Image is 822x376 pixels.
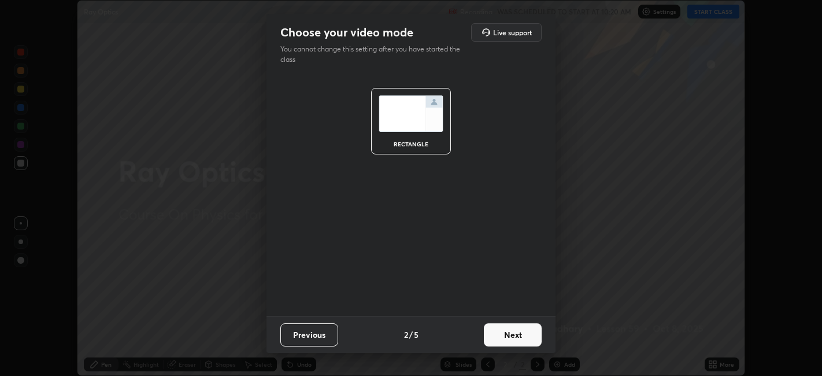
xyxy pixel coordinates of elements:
[280,25,413,40] h2: Choose your video mode
[280,323,338,346] button: Previous
[414,329,419,341] h4: 5
[379,95,443,132] img: normalScreenIcon.ae25ed63.svg
[280,44,468,65] p: You cannot change this setting after you have started the class
[493,29,532,36] h5: Live support
[484,323,542,346] button: Next
[409,329,413,341] h4: /
[388,141,434,147] div: rectangle
[404,329,408,341] h4: 2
